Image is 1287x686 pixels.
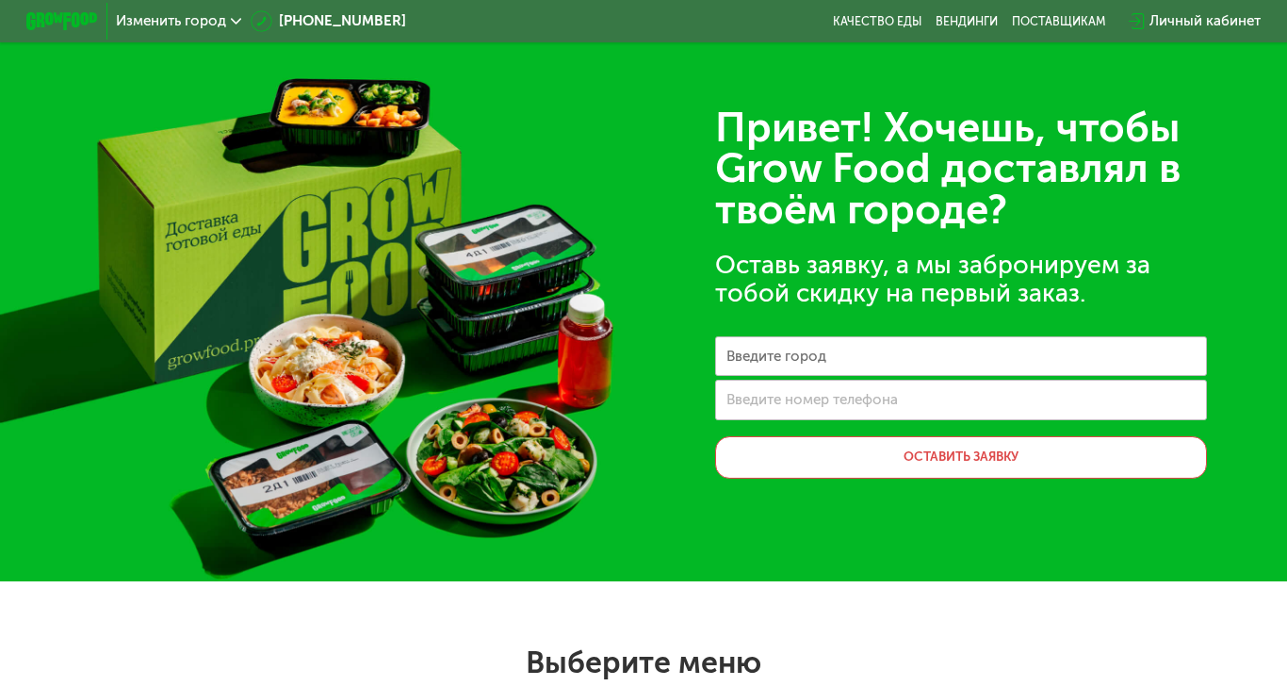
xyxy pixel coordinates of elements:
a: Качество еды [833,14,921,28]
div: поставщикам [1012,14,1105,28]
div: Привет! Хочешь, чтобы Grow Food доставлял в твоём городе? [715,107,1207,231]
label: Введите номер телефона [726,395,898,404]
div: Личный кабинет [1149,10,1261,32]
a: Вендинги [936,14,998,28]
button: Оставить заявку [715,436,1207,480]
a: [PHONE_NUMBER] [251,10,406,32]
h2: Выберите меню [57,644,1230,681]
div: Оставь заявку, а мы забронируем за тобой скидку на первый заказ. [715,251,1207,308]
label: Введите город [726,351,826,361]
span: Изменить город [116,14,226,28]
